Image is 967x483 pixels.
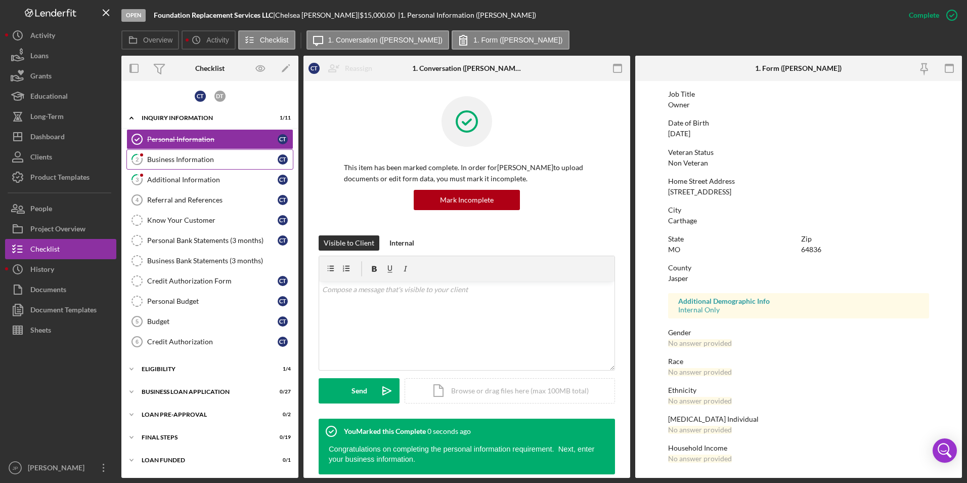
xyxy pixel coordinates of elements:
div: Personal Bank Statements (3 months) [147,236,278,245]
div: No answer provided [668,426,732,434]
a: Personal BudgetCT [126,291,293,311]
a: Grants [5,66,116,86]
a: Personal InformationCT [126,129,293,149]
a: People [5,198,116,219]
div: | [154,11,275,19]
div: Owner [668,101,690,109]
div: No answer provided [668,339,732,347]
a: Personal Bank Statements (3 months)CT [126,230,293,251]
div: County [668,264,930,272]
button: Educational [5,86,116,106]
div: People [30,198,52,221]
div: Zip [801,235,929,243]
div: Clients [30,147,52,170]
div: Veteran Status [668,148,930,156]
button: History [5,259,116,279]
button: 1. Form ([PERSON_NAME]) [452,30,569,50]
div: C T [195,91,206,102]
div: FINAL STEPS [142,434,266,440]
a: Loans [5,46,116,66]
button: Activity [182,30,235,50]
div: Ethnicity [668,386,930,394]
div: 1 / 4 [273,366,291,372]
button: Long-Term [5,106,116,127]
div: $15,000.00 [360,11,398,19]
tspan: 4 [136,197,139,203]
button: Complete [899,5,962,25]
div: 1. Form ([PERSON_NAME]) [755,64,842,72]
div: C T [309,63,320,74]
div: 1. Conversation ([PERSON_NAME]) [412,64,521,72]
a: Credit Authorization FormCT [126,271,293,291]
button: Internal [384,235,419,251]
a: Documents [5,279,116,300]
div: Date of Birth [668,119,930,127]
div: Household Income [668,444,930,452]
div: Business Information [147,155,278,164]
div: [PERSON_NAME] [25,458,91,480]
button: Checklist [238,30,295,50]
div: Checklist [30,239,60,262]
button: Activity [5,25,116,46]
div: C T [278,215,288,225]
div: Credit Authorization [147,338,278,346]
a: 4Referral and ReferencesCT [126,190,293,210]
label: Overview [143,36,172,44]
div: C T [278,154,288,165]
tspan: 6 [136,339,139,345]
button: Checklist [5,239,116,259]
button: Mark Incomplete [414,190,520,210]
div: Additional Information [147,176,278,184]
div: Send [351,378,367,404]
div: Business Bank Statements (3 months) [147,257,293,265]
tspan: 3 [136,176,139,183]
div: Educational [30,86,68,109]
button: Send [319,378,400,404]
a: 6Credit AuthorizationCT [126,332,293,352]
div: Non Veteran [668,159,708,167]
tspan: 2 [136,156,139,163]
div: Referral and References [147,196,278,204]
button: Document Templates [5,300,116,320]
div: Dashboard [30,127,65,149]
button: Product Templates [5,167,116,187]
div: State [668,235,796,243]
div: | 1. Personal Information ([PERSON_NAME]) [398,11,536,19]
div: Mark Incomplete [440,190,494,210]
a: Business Bank Statements (3 months) [126,251,293,271]
label: 1. Conversation ([PERSON_NAME]) [328,36,443,44]
div: Long-Term [30,106,64,129]
div: Race [668,357,930,366]
div: You Marked this Complete [344,427,426,435]
div: Additional Demographic Info [678,297,919,305]
button: Project Overview [5,219,116,239]
div: C T [278,175,288,185]
div: Product Templates [30,167,90,190]
div: Open [121,9,146,22]
button: Overview [121,30,179,50]
div: Document Templates [30,300,97,323]
div: [MEDICAL_DATA] Individual [668,415,930,423]
div: C T [278,337,288,347]
a: 3Additional InformationCT [126,170,293,190]
div: Personal Information [147,135,278,143]
div: C T [278,134,288,144]
button: Dashboard [5,127,116,147]
div: C T [278,235,288,246]
button: Sheets [5,320,116,340]
div: Sheets [30,320,51,343]
div: Complete [909,5,939,25]
div: No answer provided [668,455,732,463]
label: Activity [206,36,229,44]
button: JP[PERSON_NAME] [5,458,116,478]
div: C T [278,316,288,327]
div: [DATE] [668,130,690,138]
p: This item has been marked complete. In order for [PERSON_NAME] to upload documents or edit form d... [344,162,590,185]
